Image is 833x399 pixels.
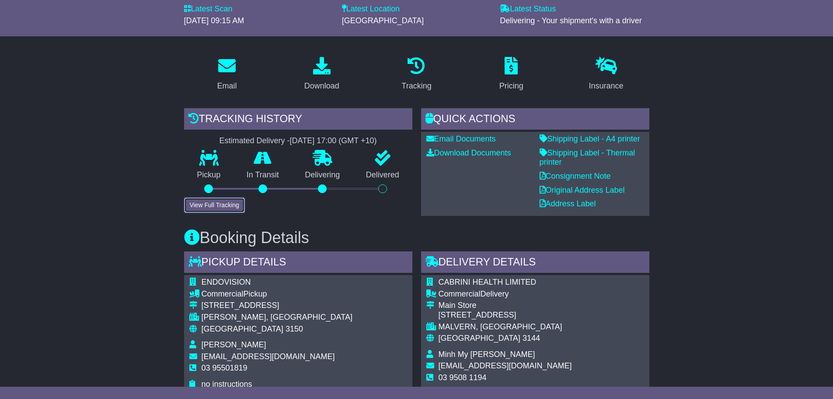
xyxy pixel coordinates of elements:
[202,290,244,298] span: Commercial
[184,251,412,275] div: Pickup Details
[439,334,520,343] span: [GEOGRAPHIC_DATA]
[401,80,431,92] div: Tracking
[202,380,252,388] span: no instructions
[202,352,335,361] span: [EMAIL_ADDRESS][DOMAIN_NAME]
[523,334,540,343] span: 3144
[421,108,649,132] div: Quick Actions
[342,4,400,14] label: Latest Location
[540,148,635,167] a: Shipping Label - Thermal printer
[396,54,437,95] a: Tracking
[299,54,345,95] a: Download
[500,16,642,25] span: Delivering - Your shipment's with a driver
[439,373,487,382] span: 03 9508 1194
[292,170,353,180] p: Delivering
[540,186,625,194] a: Original Address Label
[439,322,572,332] div: MALVERN, [GEOGRAPHIC_DATA]
[202,340,266,349] span: [PERSON_NAME]
[439,350,535,359] span: Minh My [PERSON_NAME]
[184,4,233,14] label: Latest Scan
[184,198,245,213] button: View Full Tracking
[500,4,556,14] label: Latest Status
[217,80,237,92] div: Email
[211,54,242,95] a: Email
[202,325,283,333] span: [GEOGRAPHIC_DATA]
[439,290,572,299] div: Delivery
[202,278,251,286] span: ENDOVISION
[439,361,572,370] span: [EMAIL_ADDRESS][DOMAIN_NAME]
[583,54,629,95] a: Insurance
[202,301,352,311] div: [STREET_ADDRESS]
[353,170,412,180] p: Delivered
[540,172,611,180] a: Consignment Note
[234,170,292,180] p: In Transit
[439,311,572,320] div: [STREET_ADDRESS]
[342,16,424,25] span: [GEOGRAPHIC_DATA]
[421,251,649,275] div: Delivery Details
[184,108,412,132] div: Tracking history
[426,148,511,157] a: Download Documents
[202,290,352,299] div: Pickup
[184,136,412,146] div: Estimated Delivery -
[426,134,496,143] a: Email Documents
[184,16,244,25] span: [DATE] 09:15 AM
[540,134,640,143] a: Shipping Label - A4 printer
[439,301,572,311] div: Main Store
[202,313,352,322] div: [PERSON_NAME], [GEOGRAPHIC_DATA]
[499,80,523,92] div: Pricing
[439,278,537,286] span: CABRINI HEALTH LIMITED
[494,54,529,95] a: Pricing
[290,136,377,146] div: [DATE] 17:00 (GMT +10)
[286,325,303,333] span: 3150
[540,199,596,208] a: Address Label
[184,170,234,180] p: Pickup
[184,229,649,247] h3: Booking Details
[304,80,339,92] div: Download
[439,290,481,298] span: Commercial
[202,364,247,372] span: 03 95501819
[589,80,624,92] div: Insurance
